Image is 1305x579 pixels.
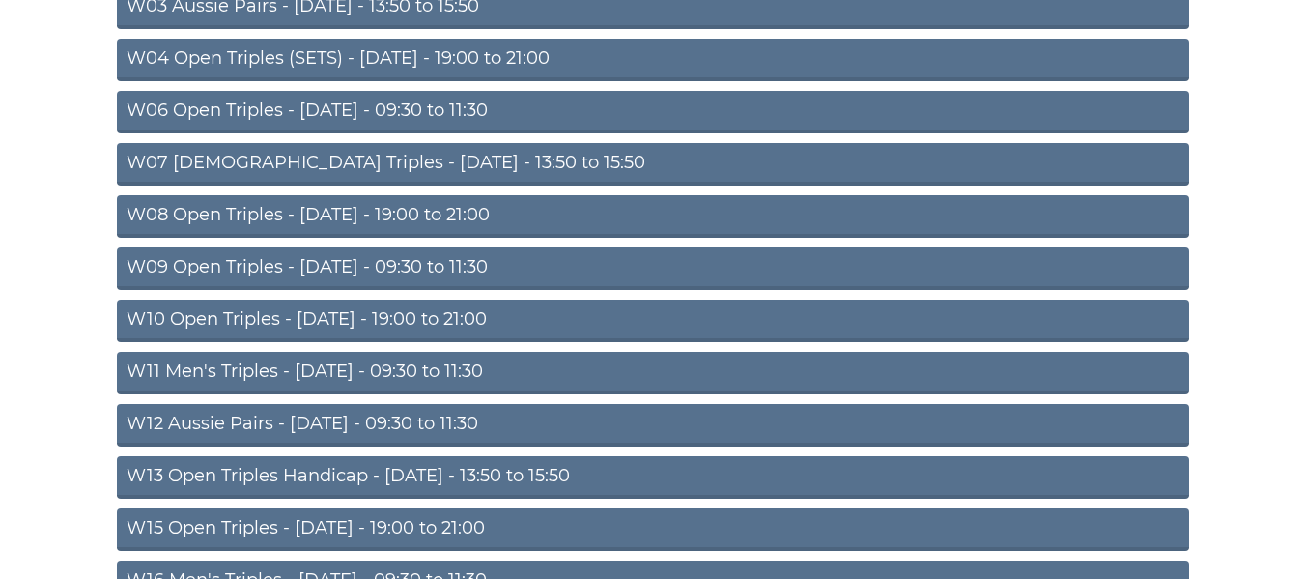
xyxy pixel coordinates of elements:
[117,456,1189,499] a: W13 Open Triples Handicap - [DATE] - 13:50 to 15:50
[117,508,1189,551] a: W15 Open Triples - [DATE] - 19:00 to 21:00
[117,91,1189,133] a: W06 Open Triples - [DATE] - 09:30 to 11:30
[117,300,1189,342] a: W10 Open Triples - [DATE] - 19:00 to 21:00
[117,195,1189,238] a: W08 Open Triples - [DATE] - 19:00 to 21:00
[117,247,1189,290] a: W09 Open Triples - [DATE] - 09:30 to 11:30
[117,143,1189,186] a: W07 [DEMOGRAPHIC_DATA] Triples - [DATE] - 13:50 to 15:50
[117,39,1189,81] a: W04 Open Triples (SETS) - [DATE] - 19:00 to 21:00
[117,352,1189,394] a: W11 Men's Triples - [DATE] - 09:30 to 11:30
[117,404,1189,447] a: W12 Aussie Pairs - [DATE] - 09:30 to 11:30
